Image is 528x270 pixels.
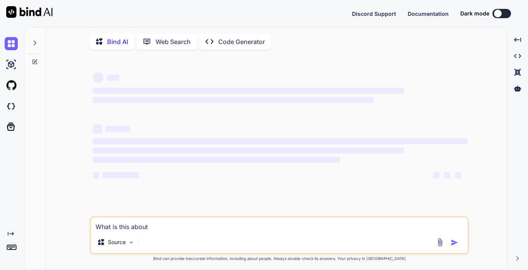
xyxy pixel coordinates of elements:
img: Pick Models [128,239,135,246]
span: ‌ [93,97,374,103]
button: Documentation [408,10,449,18]
span: ‌ [93,172,99,178]
img: attachment [436,238,444,247]
span: ‌ [93,124,102,134]
p: Source [108,238,126,246]
img: githubLight [5,79,18,92]
span: ‌ [93,138,467,144]
button: Discord Support [352,10,396,18]
span: ‌ [455,172,461,178]
img: chat [5,37,18,50]
img: darkCloudIdeIcon [5,100,18,113]
span: ‌ [105,126,130,132]
img: Bind AI [6,6,53,18]
span: ‌ [433,172,439,178]
span: ‌ [93,72,104,83]
span: Dark mode [460,10,489,17]
img: ai-studio [5,58,18,71]
span: ‌ [93,148,403,154]
p: Web Search [155,37,191,46]
textarea: What is this about [91,217,468,231]
img: icon [451,239,458,246]
p: Bind can provide inaccurate information, including about people. Always double-check its answers.... [90,256,469,262]
span: ‌ [93,88,403,94]
p: Code Generator [218,37,265,46]
p: Bind AI [107,37,128,46]
span: ‌ [102,172,139,178]
span: Discord Support [352,10,396,17]
span: Documentation [408,10,449,17]
span: ‌ [107,75,119,81]
span: ‌ [444,172,450,178]
span: ‌ [93,157,340,163]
